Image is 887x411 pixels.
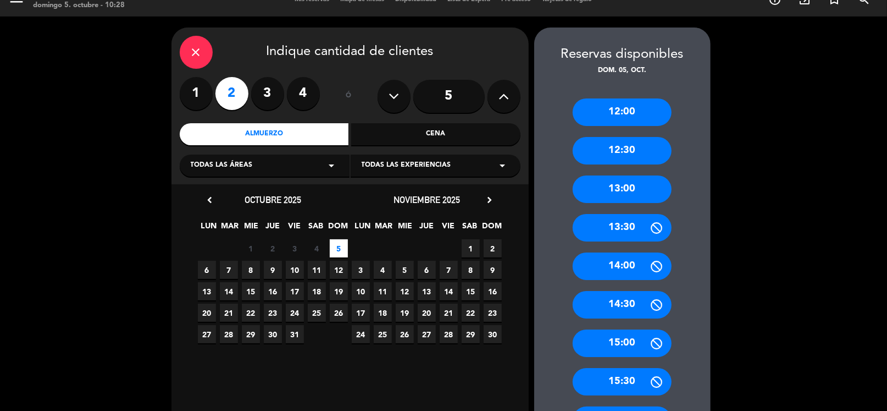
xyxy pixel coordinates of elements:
[328,220,346,238] span: DOM
[362,160,451,171] span: Todas las experiencias
[286,261,304,279] span: 10
[440,282,458,300] span: 14
[308,282,326,300] span: 18
[484,325,502,343] span: 30
[418,304,436,322] span: 20
[374,304,392,322] span: 18
[199,220,218,238] span: LUN
[374,325,392,343] span: 25
[285,220,303,238] span: VIE
[396,304,414,322] span: 19
[352,261,370,279] span: 3
[534,65,711,76] div: dom. 05, oct.
[353,220,372,238] span: LUN
[242,261,260,279] span: 8
[462,282,480,300] span: 15
[331,77,367,116] div: ó
[245,194,301,205] span: octubre 2025
[573,176,672,203] div: 13:00
[264,282,282,300] span: 16
[462,325,480,343] span: 29
[496,159,509,172] i: arrow_drop_down
[242,282,260,300] span: 15
[191,160,253,171] span: Todas las áreas
[264,261,282,279] span: 9
[484,239,502,257] span: 2
[440,261,458,279] span: 7
[308,261,326,279] span: 11
[573,330,672,357] div: 15:00
[484,261,502,279] span: 9
[264,325,282,343] span: 30
[180,36,520,69] div: Indique cantidad de clientes
[573,291,672,319] div: 14:30
[573,137,672,165] div: 12:30
[287,77,320,110] label: 4
[264,220,282,238] span: JUE
[242,220,260,238] span: MIE
[198,282,216,300] span: 13
[440,325,458,343] span: 28
[484,194,496,206] i: chevron_right
[198,261,216,279] span: 6
[198,325,216,343] span: 27
[374,261,392,279] span: 4
[251,77,284,110] label: 3
[264,239,282,257] span: 2
[440,304,458,322] span: 21
[286,325,304,343] span: 31
[396,261,414,279] span: 5
[180,77,213,110] label: 1
[393,194,460,205] span: noviembre 2025
[190,46,203,59] i: close
[484,282,502,300] span: 16
[180,123,349,145] div: Almuerzo
[220,304,238,322] span: 21
[308,304,326,322] span: 25
[352,282,370,300] span: 10
[242,239,260,257] span: 1
[573,368,672,396] div: 15:30
[204,194,216,206] i: chevron_left
[573,98,672,126] div: 12:00
[308,239,326,257] span: 4
[220,261,238,279] span: 7
[396,325,414,343] span: 26
[396,220,414,238] span: MIE
[396,282,414,300] span: 12
[325,159,339,172] i: arrow_drop_down
[462,239,480,257] span: 1
[220,282,238,300] span: 14
[418,261,436,279] span: 6
[286,282,304,300] span: 17
[439,220,457,238] span: VIE
[286,239,304,257] span: 3
[374,282,392,300] span: 11
[418,220,436,238] span: JUE
[352,304,370,322] span: 17
[418,282,436,300] span: 13
[352,325,370,343] span: 24
[242,304,260,322] span: 22
[534,44,711,65] div: Reservas disponibles
[462,261,480,279] span: 8
[330,304,348,322] span: 26
[198,304,216,322] span: 20
[242,325,260,343] span: 29
[307,220,325,238] span: SAB
[418,325,436,343] span: 27
[482,220,500,238] span: DOM
[462,304,480,322] span: 22
[484,304,502,322] span: 23
[351,123,520,145] div: Cena
[330,282,348,300] span: 19
[573,214,672,242] div: 13:30
[215,77,248,110] label: 2
[264,304,282,322] span: 23
[221,220,239,238] span: MAR
[286,304,304,322] span: 24
[461,220,479,238] span: SAB
[375,220,393,238] span: MAR
[573,253,672,280] div: 14:00
[330,239,348,257] span: 5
